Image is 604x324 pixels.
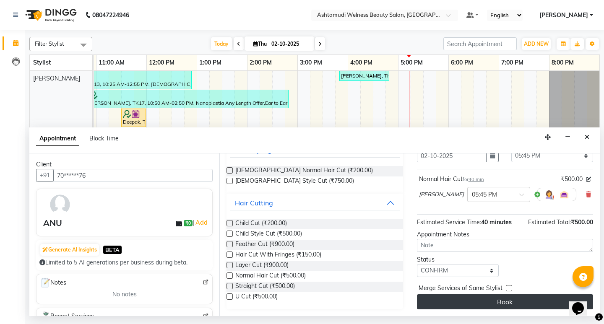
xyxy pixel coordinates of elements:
[235,261,289,271] span: Layer Cut (₹900.00)
[417,149,487,162] input: yyyy-mm-dd
[89,91,288,107] div: [PERSON_NAME], TK17, 10:50 AM-02:50 PM, Nanoplastia Any Length Offer,Ear to Ear Root touch Up
[43,217,62,229] div: ANU
[443,37,517,50] input: Search Appointment
[197,57,224,69] a: 1:00 PM
[211,37,232,50] span: Today
[581,131,593,144] button: Close
[103,246,122,254] span: BETA
[247,57,274,69] a: 2:00 PM
[235,198,273,208] div: Hair Cutting
[559,189,569,200] img: Interior.png
[569,290,596,316] iframe: chat widget
[251,41,269,47] span: Thu
[67,72,191,88] div: Deepak, TK13, 10:25 AM-12:55 PM, [DEMOGRAPHIC_DATA] Normal Hair Cut,[DEMOGRAPHIC_DATA] [PERSON_NA...
[463,176,484,182] small: for
[549,57,576,69] a: 8:00 PM
[235,240,294,250] span: Feather Cut (₹900.00)
[36,169,54,182] button: +91
[348,57,375,69] a: 4:00 PM
[40,277,66,288] span: Notes
[147,57,177,69] a: 12:00 PM
[184,220,193,227] span: ₹0
[419,284,502,294] span: Merge Services of Same Stylist
[96,57,127,69] a: 11:00 AM
[230,195,399,210] button: Hair Cutting
[398,57,425,69] a: 5:00 PM
[417,294,593,309] button: Book
[235,176,354,187] span: [DEMOGRAPHIC_DATA] Style Cut (₹750.00)
[235,219,287,229] span: Child Cut (₹200.00)
[269,38,311,50] input: 2025-10-02
[544,189,554,200] img: Hairdresser.png
[522,38,551,50] button: ADD NEW
[539,11,588,20] span: [PERSON_NAME]
[53,169,213,182] input: Search by Name/Mobile/Email/Code
[48,192,72,217] img: avatar
[33,59,51,66] span: Stylist
[40,244,99,256] button: Generate AI Insights
[298,57,324,69] a: 3:00 PM
[36,131,79,146] span: Appointment
[481,218,512,226] span: 40 minutes
[571,218,593,226] span: ₹500.00
[21,3,79,27] img: logo
[33,75,80,82] span: [PERSON_NAME]
[417,218,481,226] span: Estimated Service Time:
[193,218,209,228] span: |
[235,282,295,292] span: Straight Cut (₹500.00)
[419,175,484,184] div: Normal Hair Cut
[122,110,145,126] div: Deepak, TK04, 11:30 AM-12:00 PM, [DEMOGRAPHIC_DATA] Normal Hair Cut
[499,57,526,69] a: 7:00 PM
[92,3,129,27] b: 08047224946
[35,40,64,47] span: Filter Stylist
[561,175,583,184] span: ₹500.00
[449,57,475,69] a: 6:00 PM
[89,135,119,142] span: Block Time
[586,177,591,182] i: Edit price
[235,166,373,176] span: [DEMOGRAPHIC_DATA] Normal Hair Cut (₹200.00)
[417,230,593,239] div: Appointment Notes
[39,258,209,267] div: Limited to 5 AI generations per business during beta.
[528,218,571,226] span: Estimated Total:
[194,218,209,228] a: Add
[524,41,549,47] span: ADD NEW
[235,229,302,240] span: Child Style Cut (₹500.00)
[40,311,94,321] span: Recent Services
[340,72,388,80] div: [PERSON_NAME], TK25, 03:50 PM-04:50 PM, Layer Cut
[235,292,278,303] span: U Cut (₹500.00)
[112,290,137,299] span: No notes
[235,271,306,282] span: Normal Hair Cut (₹500.00)
[469,176,484,182] span: 40 min
[36,160,213,169] div: Client
[235,250,321,261] span: Hair Cut With Fringes (₹150.00)
[419,190,464,199] span: [PERSON_NAME]
[417,255,499,264] div: Status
